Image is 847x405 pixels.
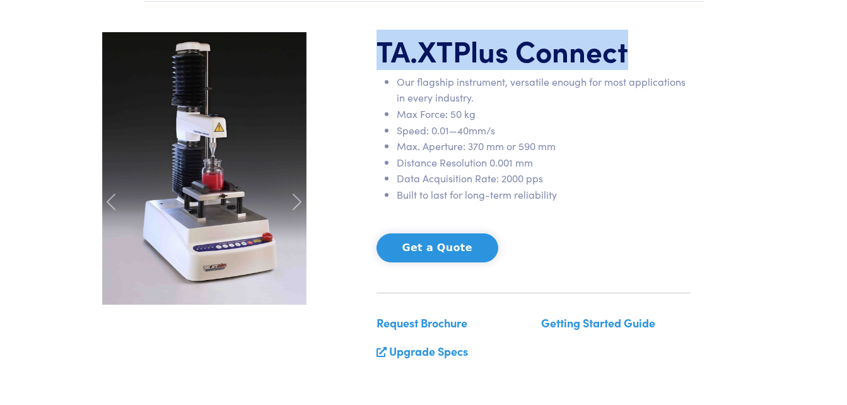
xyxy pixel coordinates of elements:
[389,343,468,359] a: Upgrade Specs
[397,170,691,187] li: Data Acquisition Rate: 2000 pps
[397,138,691,155] li: Max. Aperture: 370 mm or 590 mm
[397,122,691,139] li: Speed: 0.01—40mm/s
[397,74,691,106] li: Our flagship instrument, versatile enough for most applications in every industry.
[397,155,691,171] li: Distance Resolution 0.001 mm
[541,315,655,331] a: Getting Started Guide
[453,30,628,70] span: Plus Connect
[377,233,498,262] button: Get a Quote
[377,315,467,331] a: Request Brochure
[397,187,691,203] li: Built to last for long-term reliability
[397,106,691,122] li: Max Force: 50 kg
[377,32,691,69] h1: TA.XT
[102,32,307,305] img: carousel-ta-xt-plus-bloom.jpg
